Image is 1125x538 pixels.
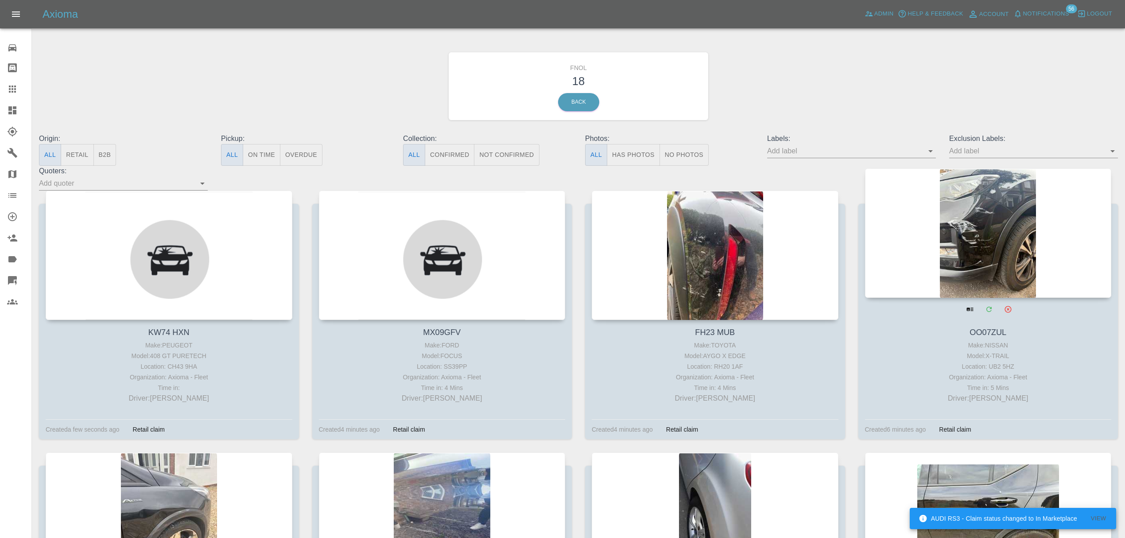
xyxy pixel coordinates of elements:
button: Help & Feedback [896,7,965,21]
button: All [403,144,425,166]
p: Pickup: [221,133,390,144]
div: Retail claim [126,424,171,435]
p: Driver: [PERSON_NAME] [321,393,563,404]
div: Retail claim [386,424,431,435]
div: Organization: Axioma - Fleet [321,372,563,382]
div: Retail claim [932,424,978,435]
div: Make: PEUGEOT [48,340,290,351]
div: Make: FORD [321,340,563,351]
a: FH23 MUB [695,328,735,337]
input: Add label [767,144,923,158]
button: Overdue [280,144,322,166]
div: Time in: 4 Mins [321,382,563,393]
button: View [1084,512,1113,526]
button: Archive [999,300,1017,318]
button: All [39,144,61,166]
div: Location: SS39PP [321,361,563,372]
h6: FNOL [455,59,702,73]
div: Location: UB2 5HZ [867,361,1109,372]
div: Organization: Axioma - Fleet [594,372,836,382]
div: Location: RH20 1AF [594,361,836,372]
span: 56 [1066,4,1077,13]
div: Model: AYGO X EDGE [594,351,836,361]
button: No Photos [659,144,709,166]
button: Logout [1075,7,1114,21]
button: Notifications [1011,7,1071,21]
div: Time in: 5 Mins [867,382,1109,393]
button: Has Photos [607,144,660,166]
input: Add label [949,144,1105,158]
button: Open [924,145,937,157]
div: Created 6 minutes ago [865,424,926,435]
div: Location: CH43 9HA [48,361,290,372]
p: Labels: [767,133,936,144]
button: On Time [243,144,280,166]
button: Confirmed [425,144,474,166]
div: Time in: [48,382,290,393]
p: Driver: [PERSON_NAME] [594,393,836,404]
button: B2B [93,144,116,166]
a: MX09GFV [423,328,461,337]
p: Collection: [403,133,572,144]
p: Driver: [PERSON_NAME] [48,393,290,404]
a: Account [966,7,1011,21]
div: Make: NISSAN [867,340,1109,351]
a: View [961,300,979,318]
a: Back [558,93,599,111]
p: Photos: [585,133,754,144]
p: Exclusion Labels: [949,133,1118,144]
button: Not Confirmed [474,144,539,166]
button: Open drawer [5,4,27,25]
p: Origin: [39,133,208,144]
div: Created a few seconds ago [46,424,120,435]
div: Model: 408 GT PURETECH [48,351,290,361]
button: Open [196,177,209,190]
div: Organization: Axioma - Fleet [48,372,290,382]
div: Retail claim [659,424,705,435]
button: All [221,144,243,166]
a: KW74 HXN [148,328,190,337]
div: Model: X-TRAIL [867,351,1109,361]
div: Make: TOYOTA [594,340,836,351]
a: Modify [980,300,998,318]
span: Logout [1087,9,1112,19]
div: Created 4 minutes ago [319,424,380,435]
div: Created 4 minutes ago [592,424,653,435]
span: Admin [874,9,894,19]
div: AUDI RS3 - Claim status changed to In Marketplace [919,511,1077,526]
p: Quoters: [39,166,208,176]
a: Admin [862,7,896,21]
div: Organization: Axioma - Fleet [867,372,1109,382]
input: Add quoter [39,176,194,190]
div: Model: FOCUS [321,351,563,361]
a: OO07ZUL [970,328,1006,337]
h5: Axioma [43,7,78,21]
p: Driver: [PERSON_NAME] [867,393,1109,404]
div: Time in: 4 Mins [594,382,836,393]
span: Account [979,9,1009,19]
button: All [585,144,607,166]
button: Retail [61,144,93,166]
h3: 18 [455,73,702,90]
span: Help & Feedback [908,9,963,19]
button: Open [1106,145,1119,157]
span: Notifications [1023,9,1069,19]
